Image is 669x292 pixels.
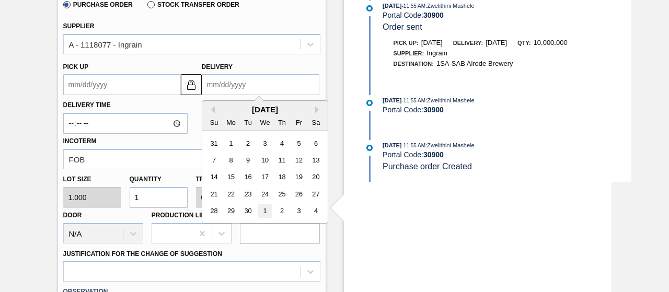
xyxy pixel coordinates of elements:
div: Choose Friday, September 12th, 2025 [292,153,306,167]
div: Choose Sunday, August 31st, 2025 [207,136,221,150]
div: Choose Friday, September 5th, 2025 [292,136,306,150]
span: - 11:55 AM [402,143,426,148]
span: - 11:55 AM [402,3,426,9]
div: Fr [292,115,306,130]
span: - 11:55 AM [402,98,426,103]
label: Trucks [196,176,222,183]
img: locked [185,78,198,91]
span: [DATE] [383,142,401,148]
div: Tu [240,115,255,130]
div: Portal Code: [383,11,631,19]
button: Previous Month [207,106,215,113]
div: Choose Saturday, September 13th, 2025 [308,153,322,167]
div: Choose Sunday, September 7th, 2025 [207,153,221,167]
span: Ingrain [426,49,447,57]
div: month 2025-09 [205,135,324,219]
div: We [258,115,272,130]
img: atual [366,100,373,106]
div: Choose Wednesday, October 1st, 2025 [258,204,272,218]
label: Door [63,212,82,219]
div: Choose Wednesday, September 10th, 2025 [258,153,272,167]
div: Choose Tuesday, September 30th, 2025 [240,204,255,218]
div: Th [274,115,289,130]
input: mm/dd/yyyy [202,74,319,95]
label: Production Line [152,212,210,219]
div: Choose Friday, September 26th, 2025 [292,187,306,201]
div: Portal Code: [383,150,631,159]
div: Choose Tuesday, September 16th, 2025 [240,170,255,184]
input: mm/dd/yyyy [63,74,181,95]
span: Supplier: [394,50,424,56]
div: Choose Sunday, September 21st, 2025 [207,187,221,201]
span: [DATE] [383,3,401,9]
img: atual [366,145,373,151]
div: Choose Tuesday, September 9th, 2025 [240,153,255,167]
div: Portal Code: [383,106,631,114]
strong: 30900 [423,106,444,114]
div: FOB [69,155,85,163]
span: 10,000.000 [534,39,568,46]
span: Order sent [383,22,422,31]
div: Choose Saturday, September 6th, 2025 [308,136,322,150]
div: Choose Thursday, September 18th, 2025 [274,170,289,184]
button: locked [181,74,202,95]
label: Lot size [63,172,121,187]
span: 1SA-SAB Alrode Brewery [436,60,513,67]
span: : Zwelithini Mashele [425,3,475,9]
span: Destination: [394,61,434,67]
span: Pick up: [394,40,419,46]
label: Pick up [63,63,89,71]
div: Choose Sunday, September 28th, 2025 [207,204,221,218]
img: atual [366,5,373,11]
div: Mo [224,115,238,130]
span: [DATE] [383,97,401,103]
span: : Zwelithini Mashele [425,142,475,148]
div: A - 1118077 - Ingrain [69,40,142,49]
div: Choose Saturday, September 20th, 2025 [308,170,322,184]
span: Delivery: [453,40,483,46]
div: Choose Friday, September 19th, 2025 [292,170,306,184]
label: Justification for the Change of Suggestion [63,250,222,258]
div: Choose Saturday, September 27th, 2025 [308,187,322,201]
div: Choose Wednesday, September 3rd, 2025 [258,136,272,150]
span: : Zwelithini Mashele [425,97,475,103]
div: Choose Thursday, October 2nd, 2025 [274,204,289,218]
label: Delivery Time [63,98,188,113]
div: Choose Sunday, September 14th, 2025 [207,170,221,184]
span: Purchase order Created [383,162,472,171]
label: Purchase Order [63,1,133,8]
div: Sa [308,115,322,130]
strong: 30900 [423,150,444,159]
div: Choose Friday, October 3rd, 2025 [292,204,306,218]
div: Choose Thursday, September 4th, 2025 [274,136,289,150]
label: Quantity [130,176,162,183]
span: Qty: [517,40,530,46]
label: Delivery [202,63,233,71]
button: Next Month [315,106,322,113]
label: Supplier [63,22,95,30]
div: Su [207,115,221,130]
div: Choose Thursday, September 11th, 2025 [274,153,289,167]
div: Choose Wednesday, September 17th, 2025 [258,170,272,184]
span: [DATE] [486,39,507,46]
label: Incoterm [63,137,97,145]
label: Stock Transfer Order [147,1,239,8]
div: Choose Monday, September 15th, 2025 [224,170,238,184]
div: Choose Monday, September 1st, 2025 [224,136,238,150]
div: Choose Tuesday, September 23rd, 2025 [240,187,255,201]
div: Choose Monday, September 29th, 2025 [224,204,238,218]
div: Choose Thursday, September 25th, 2025 [274,187,289,201]
div: Choose Wednesday, September 24th, 2025 [258,187,272,201]
span: [DATE] [421,39,443,46]
div: Choose Saturday, October 4th, 2025 [308,204,322,218]
strong: 30900 [423,11,444,19]
div: [DATE] [202,105,328,114]
div: Choose Tuesday, September 2nd, 2025 [240,136,255,150]
div: Choose Monday, September 8th, 2025 [224,153,238,167]
div: Choose Monday, September 22nd, 2025 [224,187,238,201]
